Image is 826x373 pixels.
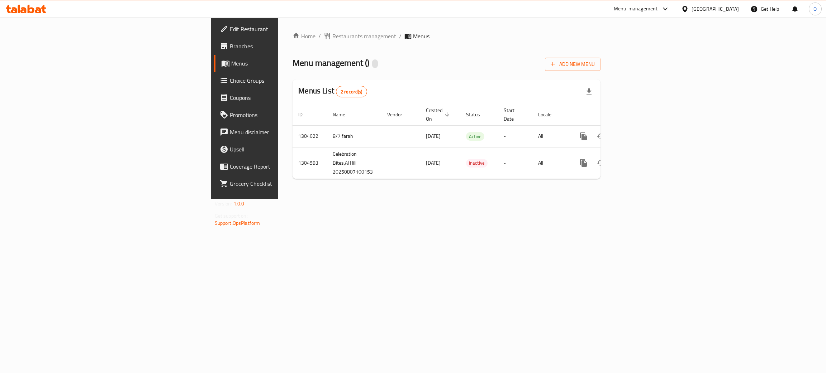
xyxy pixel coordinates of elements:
[575,154,592,171] button: more
[336,86,367,97] div: Total records count
[230,25,343,33] span: Edit Restaurant
[498,125,532,147] td: -
[215,211,248,221] span: Get support on:
[293,104,650,179] table: enhanced table
[332,32,396,40] span: Restaurants management
[298,86,367,97] h2: Menus List
[592,128,609,145] button: Change Status
[214,175,349,192] a: Grocery Checklist
[214,72,349,89] a: Choice Groups
[230,128,343,136] span: Menu disclaimer
[575,128,592,145] button: more
[214,106,349,123] a: Promotions
[214,141,349,158] a: Upsell
[569,104,650,126] th: Actions
[399,32,402,40] li: /
[214,55,349,72] a: Menus
[214,89,349,106] a: Coupons
[498,147,532,179] td: -
[580,83,598,100] div: Export file
[233,199,245,208] span: 1.0.0
[214,20,349,38] a: Edit Restaurant
[545,58,600,71] button: Add New Menu
[333,110,355,119] span: Name
[614,5,658,13] div: Menu-management
[538,110,561,119] span: Locale
[230,42,343,50] span: Branches
[387,110,412,119] span: Vendor
[230,111,343,119] span: Promotions
[592,154,609,171] button: Change Status
[336,88,367,95] span: 2 record(s)
[214,158,349,175] a: Coverage Report
[214,123,349,141] a: Menu disclaimer
[426,106,452,123] span: Created On
[466,132,484,141] div: Active
[230,145,343,154] span: Upsell
[324,32,396,40] a: Restaurants management
[413,32,429,40] span: Menus
[231,59,343,68] span: Menus
[426,131,441,141] span: [DATE]
[466,159,488,168] div: Inactive
[230,162,343,171] span: Coverage Report
[532,125,569,147] td: All
[327,125,381,147] td: 8/7 farah
[215,199,232,208] span: Version:
[215,218,260,228] a: Support.OpsPlatform
[532,147,569,179] td: All
[813,5,817,13] span: O
[293,32,600,40] nav: breadcrumb
[230,76,343,85] span: Choice Groups
[466,110,489,119] span: Status
[551,60,595,69] span: Add New Menu
[298,110,312,119] span: ID
[426,158,441,168] span: [DATE]
[466,132,484,141] span: Active
[692,5,739,13] div: [GEOGRAPHIC_DATA]
[230,179,343,188] span: Grocery Checklist
[504,106,524,123] span: Start Date
[466,159,488,167] span: Inactive
[327,147,381,179] td: Celebration Bites,Al Hili 20250807100153
[230,93,343,102] span: Coupons
[214,38,349,55] a: Branches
